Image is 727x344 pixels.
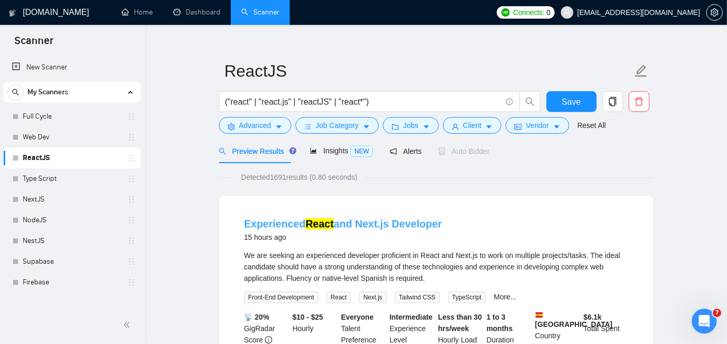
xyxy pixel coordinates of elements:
[6,33,62,55] span: Scanner
[713,309,721,317] span: 7
[310,147,317,154] span: area-chart
[501,8,510,17] img: upwork-logo.png
[23,272,121,293] a: Firebase
[23,168,121,189] a: Type Script
[485,123,493,131] span: caret-down
[448,292,486,303] span: TypeScript
[520,97,540,106] span: search
[295,117,379,134] button: barsJob Categorycaret-down
[9,5,16,21] img: logo
[486,313,513,333] b: 1 to 3 months
[514,123,522,131] span: idcard
[241,8,279,17] a: searchScanner
[288,146,298,155] div: Tooltip anchor
[127,154,136,162] span: holder
[706,8,723,17] a: setting
[4,82,141,293] li: My Scanners
[12,57,132,78] a: New Scanner
[327,292,351,303] span: React
[265,336,272,343] span: info-circle
[629,91,649,112] button: delete
[239,120,271,131] span: Advanced
[219,117,291,134] button: settingAdvancedcaret-down
[359,292,387,303] span: Next.js
[127,257,136,266] span: holder
[603,97,622,106] span: copy
[546,91,597,112] button: Save
[244,218,442,230] a: ExperiencedReactand Next.js Developer
[7,84,24,101] button: search
[553,123,560,131] span: caret-down
[4,57,141,78] li: New Scanner
[395,292,440,303] span: Tailwind CSS
[438,148,446,155] span: robot
[275,123,283,131] span: caret-down
[23,210,121,231] a: NodeJS
[316,120,359,131] span: Job Category
[546,7,551,18] span: 0
[244,313,270,321] b: 📡 20%
[305,218,333,230] mark: React
[392,123,399,131] span: folder
[390,313,433,321] b: Intermediate
[123,320,133,330] span: double-left
[438,313,482,333] b: Less than 30 hrs/week
[127,175,136,183] span: holder
[341,313,374,321] b: Everyone
[563,9,571,16] span: user
[219,147,293,155] span: Preview Results
[173,8,220,17] a: dashboardDashboard
[577,120,606,131] a: Reset All
[363,123,370,131] span: caret-down
[23,106,121,127] a: Full Cycle
[127,195,136,204] span: holder
[244,250,628,284] div: We are seeking an experienced developer proficient in React and Next.js to work on multiple proje...
[403,120,419,131] span: Jobs
[244,292,318,303] span: Front-End Development
[244,231,442,243] div: 15 hours ago
[463,120,482,131] span: Client
[127,216,136,224] span: holder
[350,146,373,157] span: NEW
[536,311,543,319] img: 🇪🇸
[513,7,544,18] span: Connects:
[127,133,136,141] span: holder
[292,313,323,321] b: $10 - $25
[634,64,648,78] span: edit
[438,147,489,155] span: Auto Bidder
[23,231,121,251] a: NestJS
[23,127,121,148] a: Web Dev
[692,309,717,334] iframe: Intercom live chat
[562,95,581,108] span: Save
[390,148,397,155] span: notification
[122,8,153,17] a: homeHome
[390,147,422,155] span: Alerts
[506,117,569,134] button: idcardVendorcaret-down
[520,91,540,112] button: search
[629,97,649,106] span: delete
[127,112,136,121] span: holder
[443,117,502,134] button: userClientcaret-down
[127,237,136,245] span: holder
[219,148,226,155] span: search
[225,95,501,108] input: Search Freelance Jobs...
[310,147,373,155] span: Insights
[602,91,623,112] button: copy
[234,171,365,183] span: Detected 1691 results (0.80 seconds)
[494,293,516,301] a: More...
[23,148,121,168] a: ReactJS
[584,313,602,321] b: $ 6.1k
[506,98,513,105] span: info-circle
[27,82,68,103] span: My Scanners
[383,117,439,134] button: folderJobscaret-down
[8,89,23,96] span: search
[228,123,235,131] span: setting
[127,278,136,286] span: holder
[304,123,311,131] span: bars
[535,311,613,328] b: [GEOGRAPHIC_DATA]
[423,123,430,131] span: caret-down
[23,189,121,210] a: NextJS
[452,123,459,131] span: user
[526,120,548,131] span: Vendor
